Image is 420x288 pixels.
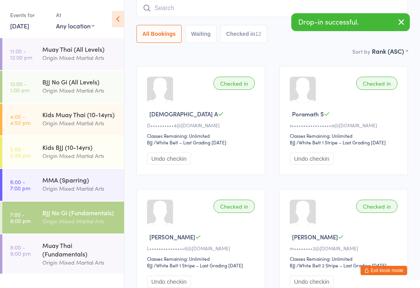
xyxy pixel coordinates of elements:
[42,53,117,62] div: Origin Mixed Martial Arts
[42,258,117,267] div: Origin Mixed Martial Arts
[42,86,117,95] div: Origin Mixed Martial Arts
[296,139,386,146] span: / White Belt 1 Stripe – Last Grading [DATE]
[149,233,195,241] span: [PERSON_NAME]
[147,139,152,146] div: BJJ
[147,153,191,165] button: Undo checkin
[292,233,338,241] span: [PERSON_NAME]
[291,13,410,31] div: Drop-in successful.
[10,179,30,191] time: 6:00 - 7:00 pm
[2,38,124,70] a: 11:00 -12:00 pmMuay Thai (All Levels)Origin Mixed Martial Arts
[2,234,124,274] a: 8:00 -9:00 pmMuay Thai (Fundamentals)Origin Mixed Martial Arts
[2,202,124,234] a: 7:00 -8:00 pmBJJ No Gi (Fundamentals)Origin Mixed Martial Arts
[290,153,334,165] button: Undo checkin
[147,262,152,269] div: BJJ
[42,45,117,53] div: Muay Thai (All Levels)
[292,110,324,118] span: Poramath S
[42,176,117,184] div: MMA (Sparring)
[10,113,31,126] time: 4:00 - 4:50 pm
[290,255,400,262] div: Classes Remaining: Unlimited
[154,262,243,269] span: / White Belt 1 Stripe – Last Grading [DATE]
[356,200,397,213] div: Checked in
[10,21,29,30] a: [DATE]
[2,169,124,201] a: 6:00 -7:00 pmMMA (Sparring)Origin Mixed Martial Arts
[296,262,387,269] span: / White Belt 2 Stripe – Last Grading [DATE]
[136,25,182,43] button: All Bookings
[56,21,94,30] div: Any location
[372,47,408,55] div: Rank (ASC)
[42,119,117,128] div: Origin Mixed Martial Arts
[352,47,370,55] label: Sort by
[42,77,117,86] div: BJJ No Gi (All Levels)
[56,9,94,21] div: At
[360,266,407,275] button: Exit kiosk mode
[185,25,217,43] button: Waiting
[147,245,257,251] div: L•••••••••••••••6@[DOMAIN_NAME]
[10,9,48,21] div: Events for
[147,122,257,128] div: D••••••••••4@[DOMAIN_NAME]
[42,110,117,119] div: Kids Muay Thai (10-14yrs)
[213,200,255,213] div: Checked in
[290,262,295,269] div: BJJ
[42,151,117,160] div: Origin Mixed Martial Arts
[290,139,295,146] div: BJJ
[290,122,400,128] div: s•••••••••••••••••a@[DOMAIN_NAME]
[154,139,226,146] span: / White Belt – Last Grading [DATE]
[10,211,31,224] time: 7:00 - 8:00 pm
[10,146,31,158] time: 5:00 - 5:50 pm
[2,136,124,168] a: 5:00 -5:50 pmKids BJJ (10-14yrs)Origin Mixed Martial Arts
[290,245,400,251] div: m••••••••2@[DOMAIN_NAME]
[2,104,124,135] a: 4:00 -4:50 pmKids Muay Thai (10-14yrs)Origin Mixed Martial Arts
[147,255,257,262] div: Classes Remaining: Unlimited
[10,81,30,93] time: 12:00 - 1:00 pm
[356,77,397,90] div: Checked in
[10,244,31,256] time: 8:00 - 9:00 pm
[290,132,400,139] div: Classes Remaining: Unlimited
[10,48,32,60] time: 11:00 - 12:00 pm
[42,241,117,258] div: Muay Thai (Fundamentals)
[42,184,117,193] div: Origin Mixed Martial Arts
[42,143,117,151] div: Kids BJJ (10-14yrs)
[213,77,255,90] div: Checked in
[42,217,117,226] div: Origin Mixed Martial Arts
[147,276,191,288] button: Undo checkin
[2,71,124,103] a: 12:00 -1:00 pmBJJ No Gi (All Levels)Origin Mixed Martial Arts
[220,25,267,43] button: Checked in12
[149,110,218,118] span: [DEMOGRAPHIC_DATA] A
[42,208,117,217] div: BJJ No Gi (Fundamentals)
[290,276,334,288] button: Undo checkin
[147,132,257,139] div: Classes Remaining: Unlimited
[255,31,261,37] div: 12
